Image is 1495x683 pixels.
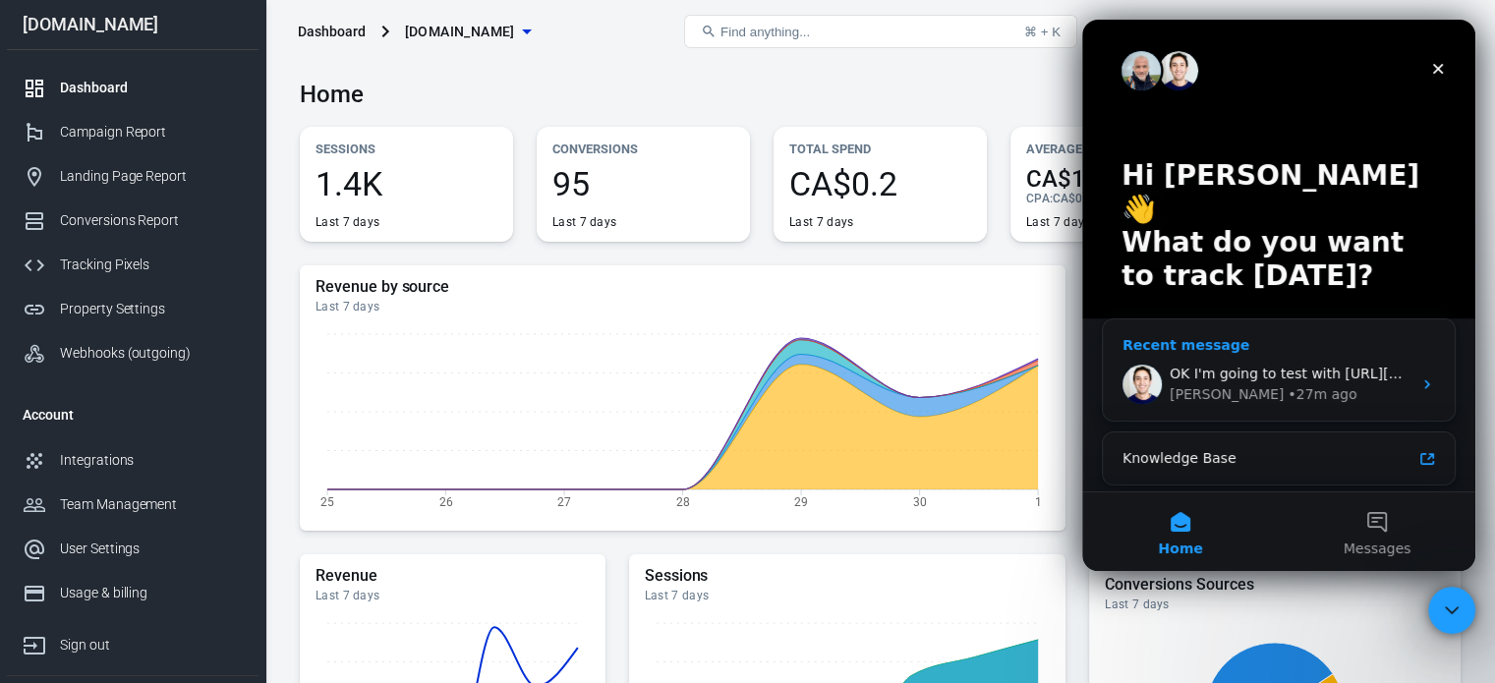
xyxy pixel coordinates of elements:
[7,287,259,331] a: Property Settings
[87,365,201,385] div: [PERSON_NAME]
[60,635,243,655] div: Sign out
[1432,8,1479,55] a: Sign out
[7,438,259,483] a: Integrations
[913,494,927,508] tspan: 30
[7,66,259,110] a: Dashboard
[300,81,364,108] h3: Home
[1024,25,1061,39] div: ⌘ + K
[316,214,379,230] div: Last 7 days
[261,522,329,536] span: Messages
[60,299,243,319] div: Property Settings
[7,110,259,154] a: Campaign Report
[7,615,259,667] a: Sign out
[552,167,734,200] span: 95
[60,539,243,559] div: User Settings
[1053,192,1082,205] span: CA$0
[29,421,365,457] a: Knowledge Base
[316,299,1050,314] div: Last 7 days
[7,243,259,287] a: Tracking Pixels
[7,483,259,527] a: Team Management
[552,214,616,230] div: Last 7 days
[316,566,590,586] h5: Revenue
[60,255,243,275] div: Tracking Pixels
[1026,192,1053,205] span: CPA :
[789,167,971,200] span: CA$0.2
[40,428,329,449] div: Knowledge Base
[7,527,259,571] a: User Settings
[60,494,243,515] div: Team Management
[684,15,1077,48] button: Find anything...⌘ + K
[60,450,243,471] div: Integrations
[205,365,274,385] div: • 27m ago
[1428,587,1475,634] iframe: Intercom live chat
[60,122,243,142] div: Campaign Report
[60,343,243,364] div: Webhooks (outgoing)
[7,154,259,199] a: Landing Page Report
[1026,139,1208,159] p: Average Order
[676,494,690,508] tspan: 28
[87,346,811,362] span: OK I'm going to test with [URL][DOMAIN_NAME] to verify that attribution moves from 1 page to the ...
[405,20,515,44] span: taniatheherbalist.com
[789,214,853,230] div: Last 7 days
[197,473,393,551] button: Messages
[7,571,259,615] a: Usage & billing
[645,566,1051,586] h5: Sessions
[7,391,259,438] li: Account
[397,14,539,50] button: [DOMAIN_NAME]
[316,167,497,200] span: 1.4K
[557,494,571,508] tspan: 27
[645,588,1051,603] div: Last 7 days
[1035,494,1042,508] tspan: 1
[720,25,810,39] span: Find anything...
[1026,214,1090,230] div: Last 7 days
[316,277,1050,297] h5: Revenue by source
[789,139,971,159] p: Total Spend
[1026,167,1208,191] span: CA$102.5
[7,199,259,243] a: Conversions Report
[552,139,734,159] p: Conversions
[76,522,120,536] span: Home
[338,31,374,67] div: Close
[316,588,590,603] div: Last 7 days
[316,139,497,159] p: Sessions
[60,210,243,231] div: Conversions Report
[60,583,243,603] div: Usage & billing
[1082,20,1475,571] iframe: Intercom live chat
[7,331,259,375] a: Webhooks (outgoing)
[320,494,334,508] tspan: 25
[1105,597,1445,612] div: Last 7 days
[7,16,259,33] div: [DOMAIN_NAME]
[794,494,808,508] tspan: 29
[298,22,366,41] div: Dashboard
[60,166,243,187] div: Landing Page Report
[1105,575,1445,595] h5: Conversions Sources
[60,78,243,98] div: Dashboard
[439,494,453,508] tspan: 26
